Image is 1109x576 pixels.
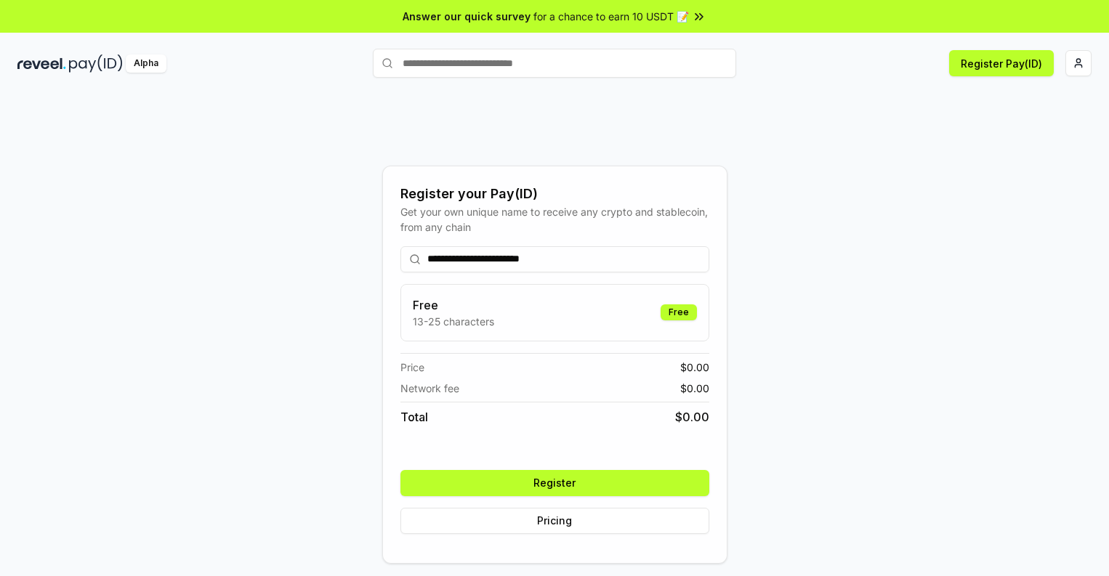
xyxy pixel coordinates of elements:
[680,381,709,396] span: $ 0.00
[413,314,494,329] p: 13-25 characters
[675,408,709,426] span: $ 0.00
[17,54,66,73] img: reveel_dark
[400,508,709,534] button: Pricing
[69,54,123,73] img: pay_id
[661,304,697,320] div: Free
[400,204,709,235] div: Get your own unique name to receive any crypto and stablecoin, from any chain
[413,296,494,314] h3: Free
[400,360,424,375] span: Price
[680,360,709,375] span: $ 0.00
[400,381,459,396] span: Network fee
[400,408,428,426] span: Total
[126,54,166,73] div: Alpha
[403,9,531,24] span: Answer our quick survey
[400,470,709,496] button: Register
[533,9,689,24] span: for a chance to earn 10 USDT 📝
[400,184,709,204] div: Register your Pay(ID)
[949,50,1054,76] button: Register Pay(ID)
